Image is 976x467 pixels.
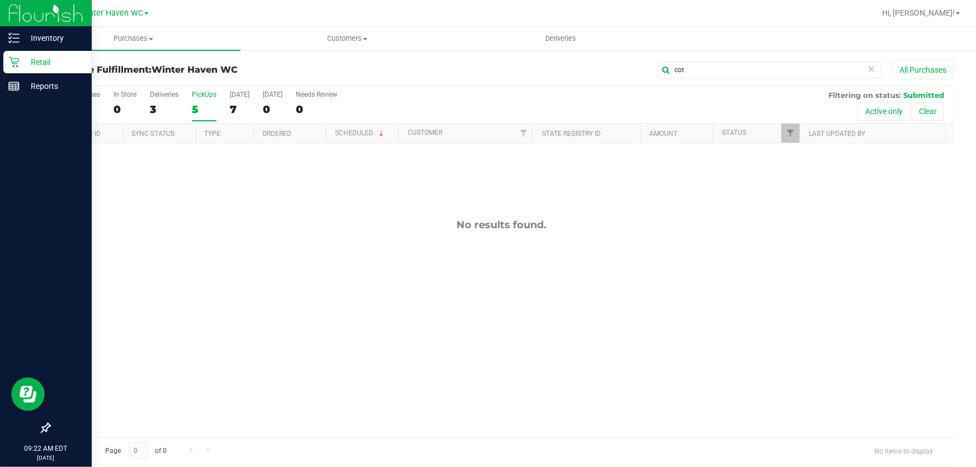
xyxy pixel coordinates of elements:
[865,442,942,459] span: No items to display
[335,129,386,137] a: Scheduled
[79,8,143,18] span: Winter Haven WC
[27,27,241,50] a: Purchases
[192,91,216,98] div: PickUps
[241,34,454,44] span: Customers
[809,130,866,138] a: Last Updated By
[5,454,87,462] p: [DATE]
[230,103,249,116] div: 7
[781,124,800,143] a: Filter
[542,130,601,138] a: State Registry ID
[454,27,668,50] a: Deliveries
[150,103,178,116] div: 3
[5,444,87,454] p: 09:22 AM EDT
[892,60,954,79] button: All Purchases
[8,56,20,68] inline-svg: Retail
[514,124,532,143] a: Filter
[192,103,216,116] div: 5
[8,32,20,44] inline-svg: Inventory
[262,130,291,138] a: Ordered
[263,91,282,98] div: [DATE]
[828,91,901,100] span: Filtering on status:
[296,103,337,116] div: 0
[263,103,282,116] div: 0
[114,103,136,116] div: 0
[96,442,176,460] span: Page of 0
[722,129,746,136] a: Status
[867,62,875,76] span: Clear
[204,130,220,138] a: Type
[241,27,454,50] a: Customers
[8,81,20,92] inline-svg: Reports
[296,91,337,98] div: Needs Review
[657,62,881,78] input: Search Purchase ID, Original ID, State Registry ID or Customer Name...
[882,8,955,17] span: Hi, [PERSON_NAME]!
[649,130,677,138] a: Amount
[20,79,87,93] p: Reports
[152,64,238,75] span: Winter Haven WC
[408,129,442,136] a: Customer
[150,91,178,98] div: Deliveries
[27,34,241,44] span: Purchases
[11,378,45,411] iframe: Resource center
[131,130,175,138] a: Sync Status
[230,91,249,98] div: [DATE]
[20,31,87,45] p: Inventory
[858,102,910,121] button: Active only
[530,34,591,44] span: Deliveries
[114,91,136,98] div: In Store
[20,55,87,69] p: Retail
[912,102,944,121] button: Clear
[903,91,944,100] span: Submitted
[49,65,351,75] h3: Purchase Fulfillment:
[50,219,953,231] div: No results found.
